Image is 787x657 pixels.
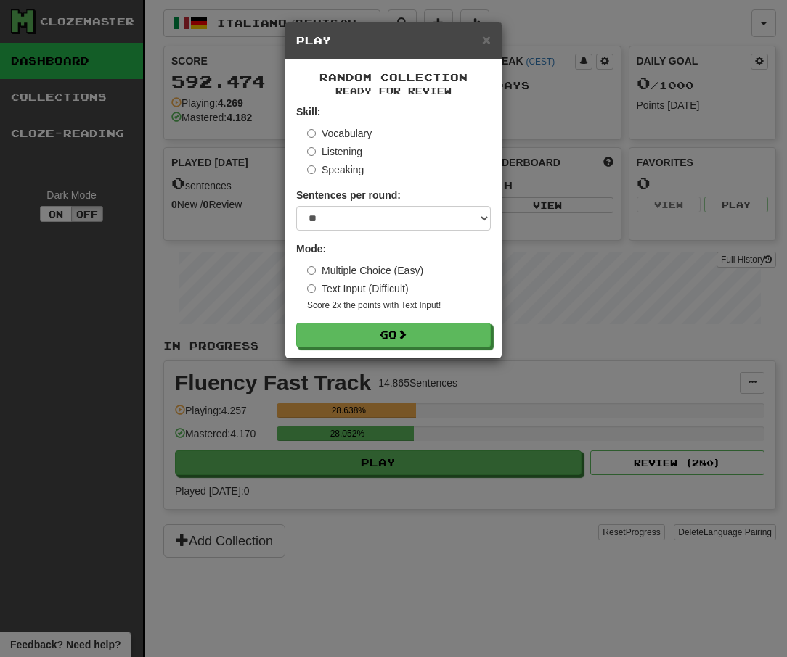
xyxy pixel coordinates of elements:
[307,165,316,174] input: Speaking
[307,126,372,141] label: Vocabulary
[307,299,491,312] small: Score 2x the points with Text Input !
[307,263,423,278] label: Multiple Choice (Easy)
[296,85,491,97] small: Ready for Review
[296,323,491,347] button: Go
[296,106,320,117] strong: Skill:
[307,266,316,275] input: Multiple Choice (Easy)
[307,129,316,138] input: Vocabulary
[307,147,316,156] input: Listening
[296,243,326,255] strong: Mode:
[307,144,362,159] label: Listening
[296,33,491,48] h5: Play
[296,188,401,202] label: Sentences per round:
[307,162,364,177] label: Speaking
[307,281,409,296] label: Text Input (Difficult)
[307,284,316,293] input: Text Input (Difficult)
[482,32,491,47] button: Close
[482,31,491,48] span: ×
[319,71,468,83] span: Random Collection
